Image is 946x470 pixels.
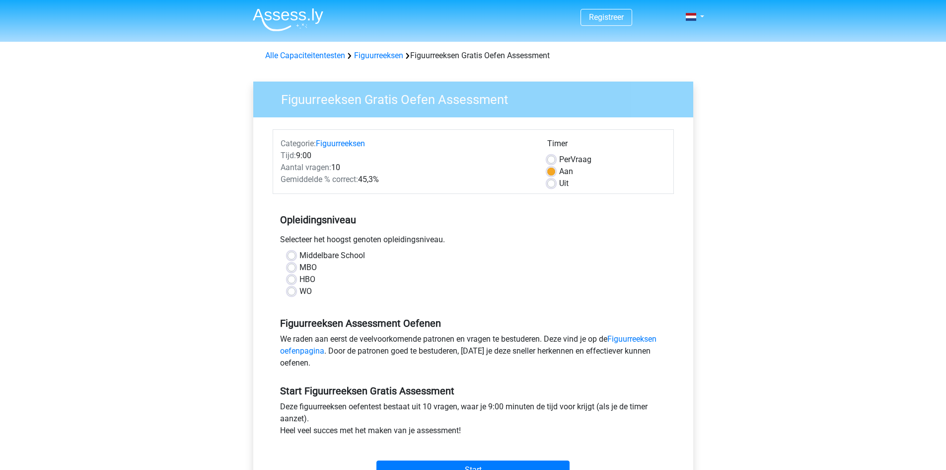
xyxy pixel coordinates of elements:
[269,88,686,107] h3: Figuurreeksen Gratis Oefen Assessment
[547,138,666,154] div: Timer
[299,285,312,297] label: WO
[281,139,316,148] span: Categorie:
[299,262,317,274] label: MBO
[273,401,674,441] div: Deze figuurreeksen oefentest bestaat uit 10 vragen, waar je 9:00 minuten de tijd voor krijgt (als...
[280,210,666,230] h5: Opleidingsniveau
[559,155,571,164] span: Per
[559,154,591,166] label: Vraag
[559,166,573,178] label: Aan
[273,333,674,373] div: We raden aan eerst de veelvoorkomende patronen en vragen te bestuderen. Deze vind je op de . Door...
[316,139,365,148] a: Figuurreeksen
[281,163,331,172] span: Aantal vragen:
[273,174,540,186] div: 45,3%
[589,12,624,22] a: Registreer
[559,178,569,189] label: Uit
[299,250,365,262] label: Middelbare School
[261,50,685,62] div: Figuurreeksen Gratis Oefen Assessment
[280,385,666,397] h5: Start Figuurreeksen Gratis Assessment
[281,175,358,184] span: Gemiddelde % correct:
[354,51,403,60] a: Figuurreeksen
[273,162,540,174] div: 10
[273,150,540,162] div: 9:00
[273,234,674,250] div: Selecteer het hoogst genoten opleidingsniveau.
[265,51,345,60] a: Alle Capaciteitentesten
[280,317,666,329] h5: Figuurreeksen Assessment Oefenen
[253,8,323,31] img: Assessly
[281,151,296,160] span: Tijd:
[299,274,315,285] label: HBO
